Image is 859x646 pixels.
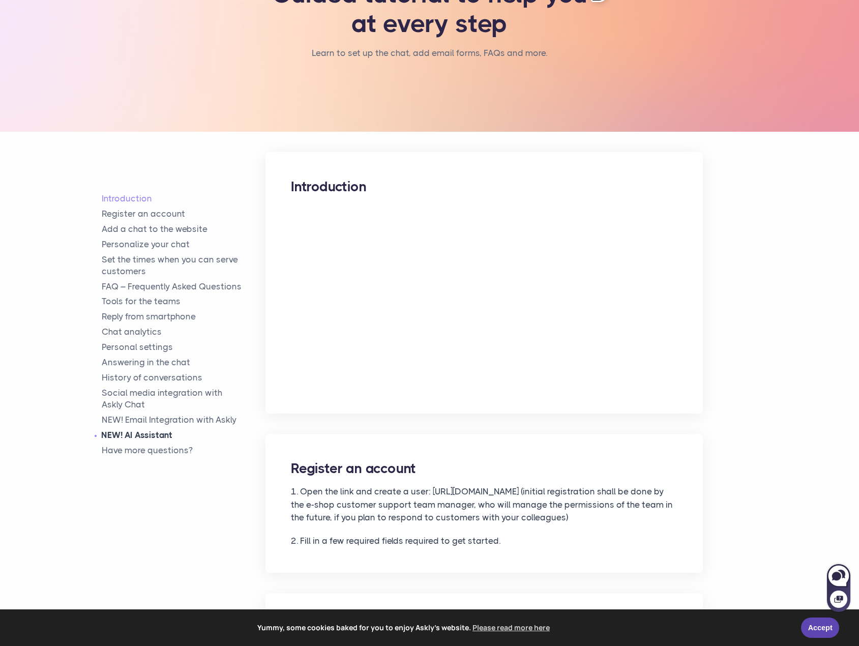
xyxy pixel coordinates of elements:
[102,372,266,384] a: History of conversations
[102,254,266,277] a: Set the times when you can serve customers
[291,459,677,478] h2: Register an account
[312,46,547,61] li: Learn to set up the chat, add email forms, FAQs and more.
[291,485,677,524] p: 1. Open the link and create a user: [URL][DOMAIN_NAME] (initial registration shall be done by the...
[102,445,266,456] a: Have more questions?
[102,281,266,292] a: FAQ – Frequently Asked Questions
[291,178,677,196] h2: Introduction
[291,535,677,548] p: 2. Fill in a few required fields required to get started.
[102,223,266,235] a: Add a chat to the website
[826,562,851,613] iframe: Askly chat
[471,620,551,635] a: learn more about cookies
[102,357,266,368] a: Answering in the chat
[102,429,266,441] a: NEW! AI Assistant
[102,208,266,220] a: Register an account
[102,239,266,250] a: Personalize your chat
[102,311,266,322] a: Reply from smartphone
[312,46,547,71] nav: breadcrumb
[15,620,794,635] span: Yummy, some cookies baked for you to enjoy Askly's website.
[102,341,266,353] a: Personal settings
[102,414,266,426] a: NEW! Email Integration with Askly
[102,193,266,204] a: Introduction
[102,387,266,410] a: Social media integration withAskly Chat
[102,296,266,307] a: Tools for the teams
[102,326,266,338] a: Chat analytics
[801,618,839,638] a: Accept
